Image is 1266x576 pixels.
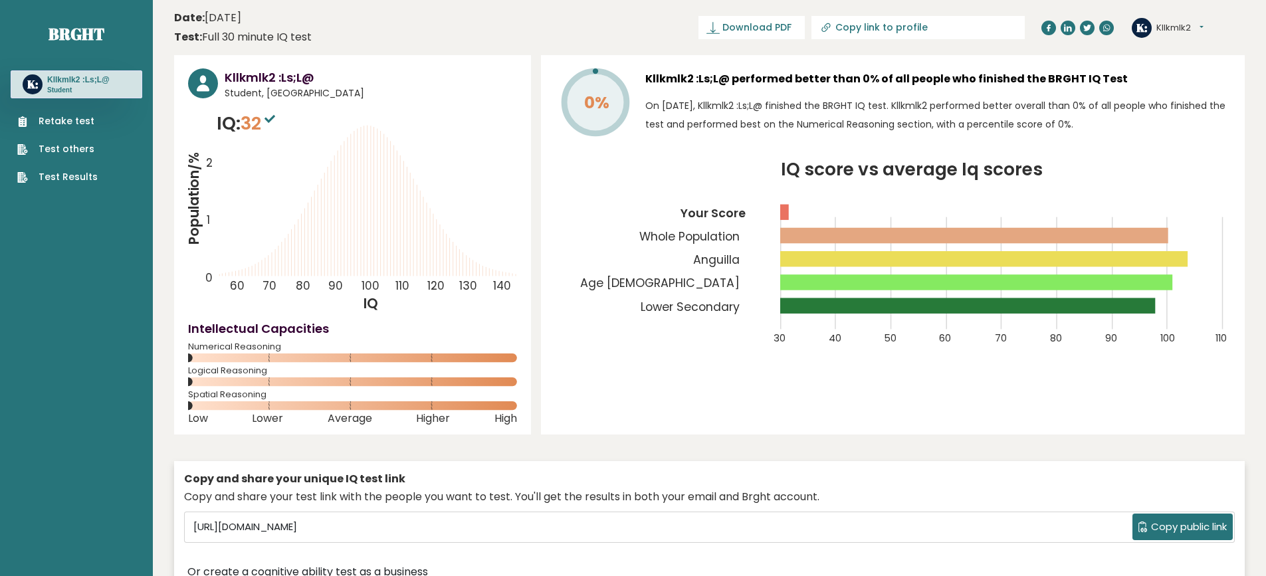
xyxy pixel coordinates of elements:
[364,294,379,313] tspan: IQ
[641,299,740,315] tspan: Lower Secondary
[17,114,98,128] a: Retake test
[188,392,517,397] span: Spatial Reasoning
[174,29,202,45] b: Test:
[645,68,1231,90] h3: Kllkmlk2 :Ls;L@ performed better than 0% of all people who finished the BRGHT IQ Test
[17,170,98,184] a: Test Results
[174,10,241,26] time: [DATE]
[328,278,343,294] tspan: 90
[995,332,1007,345] tspan: 70
[225,68,517,86] h3: Kllkmlk2 :Ls;L@
[1160,332,1175,345] tspan: 100
[416,416,450,421] span: Higher
[225,86,517,100] span: Student, [GEOGRAPHIC_DATA]
[494,416,517,421] span: High
[185,152,203,245] tspan: Population/%
[1156,21,1204,35] button: Kllkmlk2
[493,278,511,294] tspan: 140
[206,155,213,171] tspan: 2
[27,76,39,92] text: K:
[829,332,841,345] tspan: 40
[645,96,1231,134] p: On [DATE], Kllkmlk2 :Ls;L@ finished the BRGHT IQ test. Kllkmlk2 performed better overall than 0% ...
[1136,19,1148,35] text: K:
[188,368,517,373] span: Logical Reasoning
[884,332,897,345] tspan: 50
[1215,332,1227,345] tspan: 110
[47,86,110,95] p: Student
[241,111,278,136] span: 32
[188,344,517,349] span: Numerical Reasoning
[184,489,1235,505] div: Copy and share your test link with the people you want to test. You'll get the results in both yo...
[328,416,372,421] span: Average
[17,142,98,156] a: Test others
[296,278,310,294] tspan: 80
[230,278,245,294] tspan: 60
[680,205,746,221] tspan: Your Score
[263,278,276,294] tspan: 70
[693,252,740,268] tspan: Anguilla
[205,270,213,286] tspan: 0
[774,332,786,345] tspan: 30
[427,278,445,294] tspan: 120
[174,10,205,25] b: Date:
[252,416,283,421] span: Lower
[217,110,278,137] p: IQ:
[49,23,104,45] a: Brght
[460,278,478,294] tspan: 130
[188,416,208,421] span: Low
[184,471,1235,487] div: Copy and share your unique IQ test link
[174,29,312,45] div: Full 30 minute IQ test
[781,157,1043,181] tspan: IQ score vs average Iq scores
[722,21,791,35] span: Download PDF
[1050,332,1062,345] tspan: 80
[1151,520,1227,535] span: Copy public link
[939,332,951,345] tspan: 60
[584,91,609,114] tspan: 0%
[188,320,517,337] h4: Intellectual Capacities
[207,212,210,228] tspan: 1
[47,74,110,85] h3: Kllkmlk2 :Ls;L@
[639,229,740,244] tspan: Whole Population
[698,16,805,39] a: Download PDF
[580,275,740,291] tspan: Age [DEMOGRAPHIC_DATA]
[1105,332,1117,345] tspan: 90
[1132,514,1233,540] button: Copy public link
[395,278,409,294] tspan: 110
[362,278,379,294] tspan: 100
